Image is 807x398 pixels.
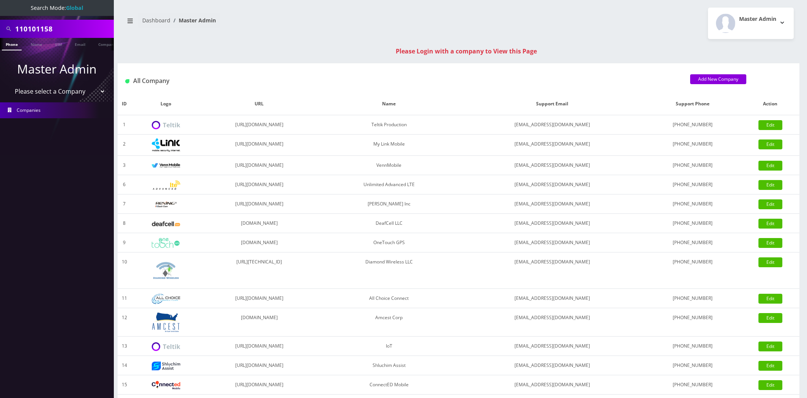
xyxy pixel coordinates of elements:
th: Support Email [460,93,644,115]
td: DeafCell LLC [318,214,460,233]
nav: breadcrumb [123,13,453,34]
td: [URL][DOMAIN_NAME] [201,194,318,214]
td: [EMAIL_ADDRESS][DOMAIN_NAME] [460,135,644,156]
td: [EMAIL_ADDRESS][DOMAIN_NAME] [460,233,644,252]
td: [PHONE_NUMBER] [644,252,741,289]
td: 9 [118,233,131,252]
td: My Link Mobile [318,135,460,156]
td: [URL][DOMAIN_NAME] [201,175,318,194]
th: Name [318,93,460,115]
td: [URL][TECHNICAL_ID] [201,252,318,289]
div: Please Login with a company to View this Page [125,47,807,56]
img: Amcest Corp [152,312,180,332]
a: Edit [758,294,782,304]
td: OneTouch GPS [318,233,460,252]
td: [URL][DOMAIN_NAME] [201,135,318,156]
td: 10 [118,252,131,289]
img: My Link Mobile [152,138,180,152]
span: Companies [17,107,41,113]
a: Edit [758,257,782,267]
a: Phone [2,38,22,50]
a: SIM [51,38,66,50]
th: Action [741,93,799,115]
td: [EMAIL_ADDRESS][DOMAIN_NAME] [460,214,644,233]
td: [PHONE_NUMBER] [644,375,741,395]
td: Diamond Wireless LLC [318,252,460,289]
span: Search Mode: [31,4,83,11]
strong: Global [66,4,83,11]
td: [EMAIL_ADDRESS][DOMAIN_NAME] [460,356,644,375]
td: Teltik Production [318,115,460,135]
td: [URL][DOMAIN_NAME] [201,289,318,308]
a: Edit [758,180,782,190]
td: [EMAIL_ADDRESS][DOMAIN_NAME] [460,156,644,175]
td: [PHONE_NUMBER] [644,289,741,308]
td: [URL][DOMAIN_NAME] [201,375,318,395]
a: Edit [758,342,782,351]
img: All Company [125,79,129,83]
img: Unlimited Advanced LTE [152,180,180,190]
td: ConnectED Mobile [318,375,460,395]
a: Dashboard [142,17,170,24]
td: All Choice Connect [318,289,460,308]
a: Edit [758,219,782,229]
td: Unlimited Advanced LTE [318,175,460,194]
a: Edit [758,380,782,390]
td: [EMAIL_ADDRESS][DOMAIN_NAME] [460,252,644,289]
a: Edit [758,139,782,149]
img: DeafCell LLC [152,221,180,226]
td: [PHONE_NUMBER] [644,115,741,135]
td: VennMobile [318,156,460,175]
td: 12 [118,308,131,337]
td: Amcest Corp [318,308,460,337]
td: [PHONE_NUMBER] [644,233,741,252]
a: Edit [758,120,782,130]
td: [EMAIL_ADDRESS][DOMAIN_NAME] [460,337,644,356]
td: [URL][DOMAIN_NAME] [201,337,318,356]
td: 14 [118,356,131,375]
td: 1 [118,115,131,135]
td: 11 [118,289,131,308]
td: [URL][DOMAIN_NAME] [201,156,318,175]
button: Master Admin [708,8,794,39]
td: 6 [118,175,131,194]
td: 8 [118,214,131,233]
th: Logo [131,93,201,115]
img: IoT [152,342,180,351]
td: [EMAIL_ADDRESS][DOMAIN_NAME] [460,289,644,308]
td: [PHONE_NUMBER] [644,156,741,175]
a: Name [27,38,46,50]
img: All Choice Connect [152,294,180,304]
td: [URL][DOMAIN_NAME] [201,356,318,375]
td: [PHONE_NUMBER] [644,194,741,214]
td: [EMAIL_ADDRESS][DOMAIN_NAME] [460,375,644,395]
th: Support Phone [644,93,741,115]
a: Company [94,38,120,50]
td: [EMAIL_ADDRESS][DOMAIN_NAME] [460,115,644,135]
a: Edit [758,361,782,371]
td: [PHONE_NUMBER] [644,356,741,375]
a: Edit [758,313,782,323]
a: Email [71,38,89,50]
td: IoT [318,337,460,356]
td: 3 [118,156,131,175]
td: Shluchim Assist [318,356,460,375]
td: 7 [118,194,131,214]
td: [PERSON_NAME] Inc [318,194,460,214]
td: 13 [118,337,131,356]
img: Shluchim Assist [152,362,180,370]
td: [DOMAIN_NAME] [201,308,318,337]
td: [PHONE_NUMBER] [644,135,741,156]
td: 15 [118,375,131,395]
th: ID [118,93,131,115]
a: Edit [758,161,782,171]
img: Teltik Production [152,121,180,130]
td: [PHONE_NUMBER] [644,337,741,356]
td: [URL][DOMAIN_NAME] [201,115,318,135]
a: Edit [758,238,782,248]
h1: All Company [125,77,679,85]
td: [EMAIL_ADDRESS][DOMAIN_NAME] [460,194,644,214]
td: [EMAIL_ADDRESS][DOMAIN_NAME] [460,175,644,194]
td: [PHONE_NUMBER] [644,308,741,337]
td: [PHONE_NUMBER] [644,175,741,194]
